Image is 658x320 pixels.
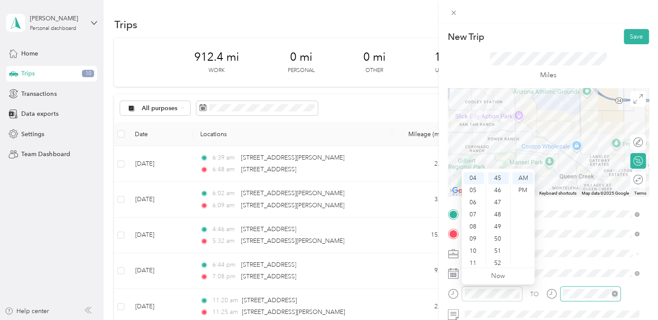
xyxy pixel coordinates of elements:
span: Map data ©2025 Google [582,191,629,196]
p: Miles [540,70,557,81]
div: 10 [463,245,484,257]
div: 04 [463,172,484,184]
button: Save [624,29,649,44]
div: 08 [463,221,484,233]
div: 11 [463,257,484,269]
a: Now [491,272,505,280]
div: TO [530,290,539,299]
div: 48 [488,209,509,221]
div: 51 [488,245,509,257]
div: 45 [488,172,509,184]
div: 06 [463,196,484,209]
div: 49 [488,221,509,233]
div: 52 [488,257,509,269]
p: New Trip [448,31,484,43]
button: Keyboard shortcuts [539,190,577,196]
img: Google [450,185,479,196]
div: 05 [463,184,484,196]
div: 47 [488,196,509,209]
div: 50 [488,233,509,245]
div: PM [512,184,533,196]
div: 09 [463,233,484,245]
iframe: Everlance-gr Chat Button Frame [609,271,658,320]
a: Open this area in Google Maps (opens a new window) [450,185,479,196]
div: 07 [463,209,484,221]
div: 46 [488,184,509,196]
div: AM [512,172,533,184]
